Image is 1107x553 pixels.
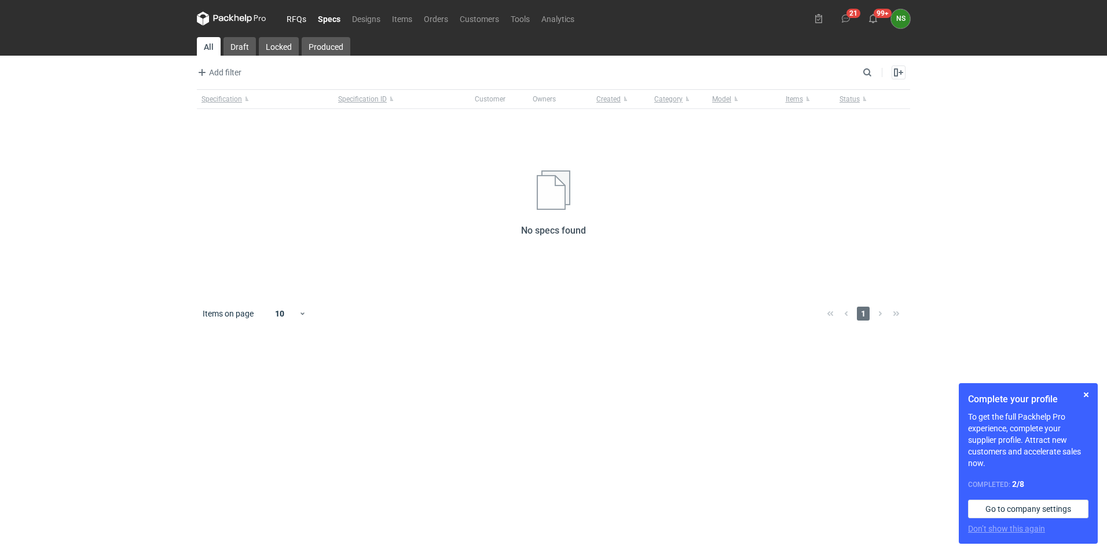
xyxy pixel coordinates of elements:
[197,12,266,26] svg: Packhelp Pro
[1079,388,1093,402] button: Skip for now
[418,12,454,26] a: Orders
[281,12,312,26] a: RFQs
[860,66,897,79] input: Search
[968,411,1088,469] p: To get the full Packhelp Pro experience, complete your supplier profile. Attract new customers an...
[223,37,256,56] a: Draft
[891,9,910,28] div: Natalia Stępak
[505,12,536,26] a: Tools
[521,224,586,238] h2: No specs found
[536,12,580,26] a: Analytics
[259,37,299,56] a: Locked
[261,305,299,322] div: 10
[968,478,1088,490] div: Completed:
[454,12,505,26] a: Customers
[968,523,1045,534] button: Don’t show this again
[864,9,882,28] button: 99+
[195,66,242,79] button: Add filter
[857,307,870,321] span: 1
[837,9,855,28] button: 21
[203,308,254,319] span: Items on page
[968,500,1088,518] a: Go to company settings
[1012,479,1024,489] strong: 2 / 8
[386,12,418,26] a: Items
[891,9,910,28] button: NS
[197,37,221,56] a: All
[302,37,350,56] a: Produced
[346,12,386,26] a: Designs
[968,392,1088,406] h1: Complete your profile
[312,12,346,26] a: Specs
